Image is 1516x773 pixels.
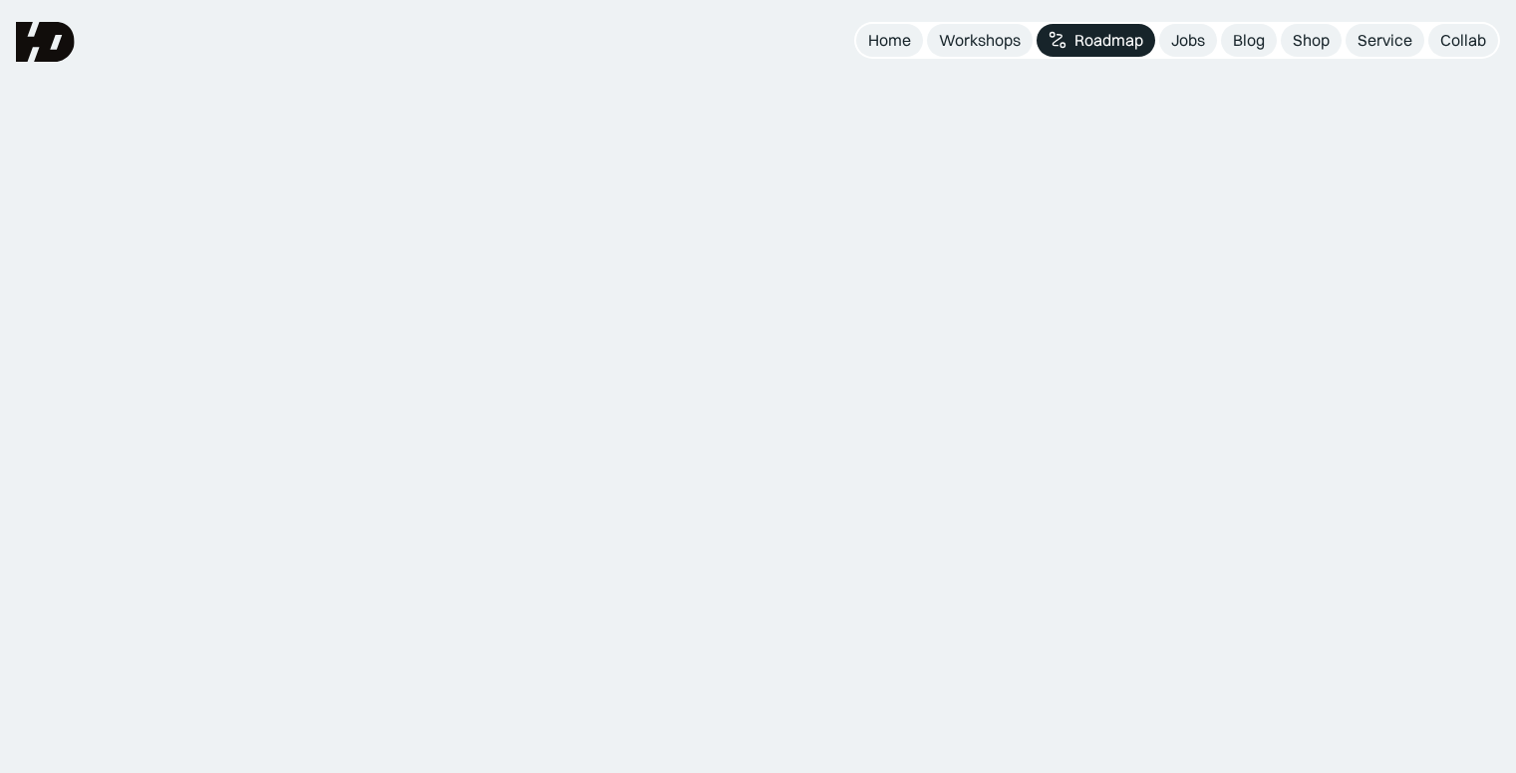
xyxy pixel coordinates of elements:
[1074,30,1143,51] div: Roadmap
[1346,24,1424,57] a: Service
[1440,30,1486,51] div: Collab
[1171,30,1205,51] div: Jobs
[1221,24,1277,57] a: Blog
[1159,24,1217,57] a: Jobs
[1358,30,1412,51] div: Service
[939,30,1021,51] div: Workshops
[856,24,923,57] a: Home
[1233,30,1265,51] div: Blog
[927,24,1033,57] a: Workshops
[868,30,911,51] div: Home
[1428,24,1498,57] a: Collab
[1281,24,1342,57] a: Shop
[1293,30,1330,51] div: Shop
[1037,24,1155,57] a: Roadmap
